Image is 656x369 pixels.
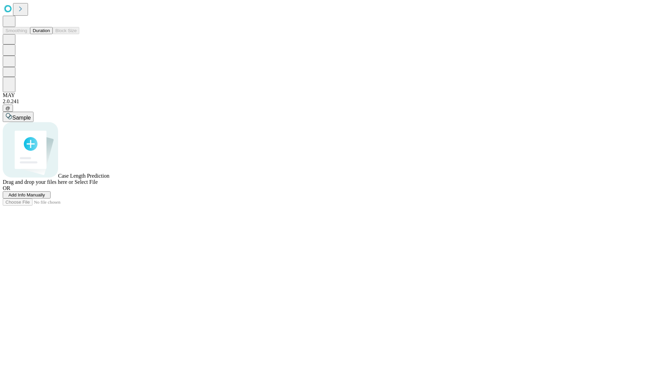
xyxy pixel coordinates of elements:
[30,27,53,34] button: Duration
[3,179,73,185] span: Drag and drop your files here or
[12,115,31,121] span: Sample
[74,179,98,185] span: Select File
[58,173,109,179] span: Case Length Prediction
[5,106,10,111] span: @
[3,105,13,112] button: @
[53,27,79,34] button: Block Size
[3,185,10,191] span: OR
[3,27,30,34] button: Smoothing
[3,98,653,105] div: 2.0.241
[3,92,653,98] div: MAY
[3,112,33,122] button: Sample
[9,192,45,197] span: Add Info Manually
[3,191,51,199] button: Add Info Manually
